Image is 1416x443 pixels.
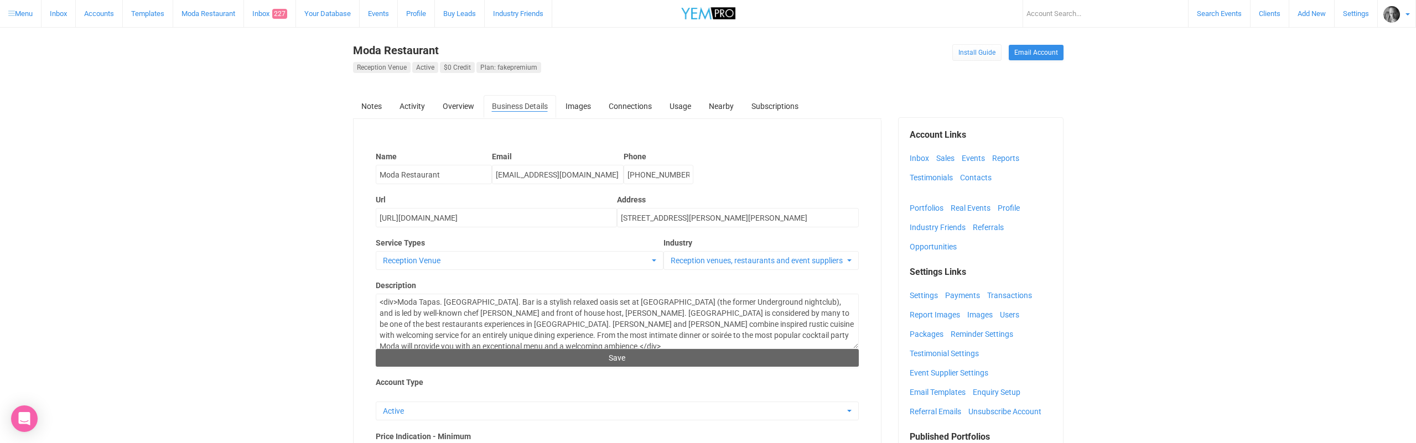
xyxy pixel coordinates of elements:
[962,150,990,166] a: Events
[967,306,998,323] a: Images
[484,95,556,118] a: Business Details
[973,219,1009,236] a: Referrals
[617,194,859,205] label: Address
[663,237,859,248] label: Industry
[910,238,962,255] a: Opportunities
[376,165,492,184] input: Business Name
[383,405,845,416] span: Active
[376,349,859,367] button: Save
[910,169,958,186] a: Testimonials
[661,95,699,117] a: Usage
[701,95,742,117] a: Nearby
[910,266,1052,279] legend: Settings Links
[910,150,935,166] a: Inbox
[960,169,997,186] a: Contacts
[910,306,966,323] a: Report Images
[353,95,390,117] a: Notes
[998,200,1025,216] a: Profile
[383,255,650,266] span: Reception Venue
[624,165,693,184] input: Business Phone
[434,95,483,117] a: Overview
[910,200,949,216] a: Portfolios
[376,294,859,349] textarea: <div>Moda Tapas. [GEOGRAPHIC_DATA]. Bar is a stylish relaxed oasis set at [GEOGRAPHIC_DATA] (the ...
[992,150,1025,166] a: Reports
[376,377,859,388] label: Account Type
[557,95,599,117] a: Images
[945,287,986,304] a: Payments
[910,326,949,342] a: Packages
[391,95,433,117] a: Activity
[11,405,38,432] div: Open Intercom Messenger
[951,200,996,216] a: Real Events
[743,95,807,117] a: Subscriptions
[1000,306,1025,323] a: Users
[376,431,859,442] label: Price Indication - Minimum
[910,403,967,420] a: Referral Emails
[376,151,492,162] label: Name
[272,9,287,19] span: 227
[624,151,693,162] label: Phone
[476,62,541,73] div: Plan: fakepremium
[1009,45,1064,60] a: Email Account
[376,402,859,420] button: Active
[910,129,1052,142] legend: Account Links
[353,62,411,73] div: Reception Venue
[353,44,439,57] a: Moda Restaurant
[492,151,624,162] label: Email
[376,237,664,248] label: Service Types
[1197,9,1242,18] span: Search Events
[952,44,1002,61] a: Install Guide
[492,165,624,184] input: Email Address
[1383,6,1400,23] img: open-uri20201103-4-gj8l2i
[987,287,1038,304] a: Transactions
[440,62,475,73] div: $0 Credit
[412,62,438,73] div: Active
[600,95,660,117] a: Connections
[910,364,994,381] a: Event Supplier Settings
[936,150,960,166] a: Sales
[663,251,859,270] button: Reception venues, restaurants and event suppliers
[973,384,1026,400] a: Enquiry Setup
[910,345,984,362] a: Testimonial Settings
[376,251,664,270] button: Reception Venue
[376,194,618,205] label: Url
[1298,9,1326,18] span: Add New
[910,384,971,400] a: Email Templates
[951,326,1019,342] a: Reminder Settings
[376,280,859,291] label: Description
[617,208,859,227] input: Address
[376,208,618,227] input: Website URL
[910,287,943,304] a: Settings
[671,255,844,266] span: Reception venues, restaurants and event suppliers
[968,403,1047,420] a: Unsubscribe Account
[1259,9,1280,18] span: Clients
[910,219,971,236] a: Industry Friends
